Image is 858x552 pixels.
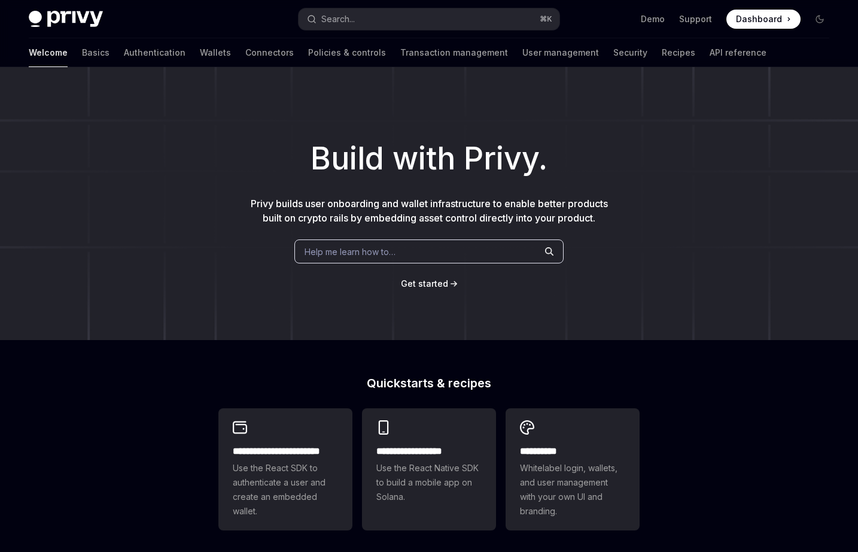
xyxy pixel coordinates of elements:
a: API reference [710,38,766,67]
a: Support [679,13,712,25]
button: Toggle dark mode [810,10,829,29]
a: Connectors [245,38,294,67]
span: Use the React Native SDK to build a mobile app on Solana. [376,461,482,504]
a: Wallets [200,38,231,67]
span: ⌘ K [540,14,552,24]
img: dark logo [29,11,103,28]
h1: Build with Privy. [19,135,839,182]
span: Whitelabel login, wallets, and user management with your own UI and branding. [520,461,625,518]
h2: Quickstarts & recipes [218,377,640,389]
a: **** **** **** ***Use the React Native SDK to build a mobile app on Solana. [362,408,496,530]
span: Dashboard [736,13,782,25]
span: Get started [401,278,448,289]
a: Get started [401,278,448,290]
a: **** *****Whitelabel login, wallets, and user management with your own UI and branding. [506,408,640,530]
a: User management [522,38,599,67]
a: Welcome [29,38,68,67]
a: Security [613,38,647,67]
a: Transaction management [400,38,508,67]
a: Authentication [124,38,185,67]
a: Recipes [662,38,695,67]
a: Dashboard [726,10,801,29]
a: Basics [82,38,109,67]
a: Policies & controls [308,38,386,67]
div: Search... [321,12,355,26]
a: Demo [641,13,665,25]
span: Use the React SDK to authenticate a user and create an embedded wallet. [233,461,338,518]
span: Help me learn how to… [305,245,395,258]
button: Search...⌘K [299,8,559,30]
span: Privy builds user onboarding and wallet infrastructure to enable better products built on crypto ... [251,198,608,224]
